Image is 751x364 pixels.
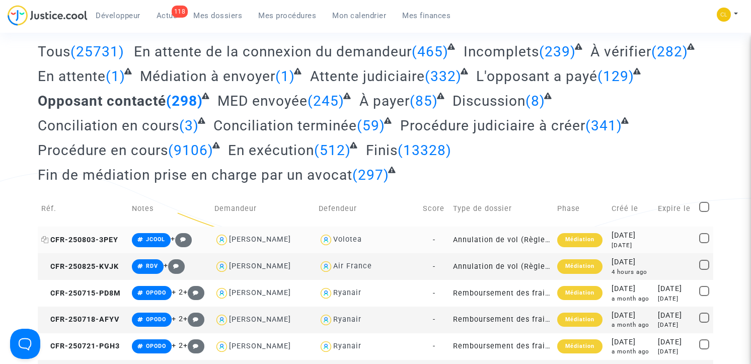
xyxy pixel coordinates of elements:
span: (25731) [70,43,124,60]
td: Expire le [654,191,696,227]
img: icon-user.svg [214,233,229,247]
span: Procédure judiciaire à créer [400,117,585,134]
a: 118Actus [148,8,186,23]
img: f0b917ab549025eb3af43f3c4438ad5d [717,8,731,22]
td: Demandeur [211,191,315,227]
span: (282) [651,43,688,60]
span: (8) [525,93,545,109]
span: (1) [275,68,295,85]
img: icon-user.svg [214,313,229,327]
span: - [433,236,435,244]
span: CFR-250721-PGH3 [41,342,120,350]
span: En attente [38,68,106,85]
div: [DATE] [658,310,692,321]
span: (332) [425,68,462,85]
span: (297) [352,167,389,183]
span: (239) [539,43,576,60]
a: Développeur [88,8,148,23]
span: Mes dossiers [193,11,242,20]
div: [PERSON_NAME] [229,315,291,324]
div: [DATE] [658,337,692,348]
span: (3) [179,117,199,134]
div: Ryanair [333,315,361,324]
span: En exécution [228,142,314,159]
td: Réf. [38,191,128,227]
span: (13328) [398,142,452,159]
span: + 2 [172,288,183,297]
span: (341) [585,117,622,134]
div: 4 hours ago [612,268,651,276]
span: Finis [366,142,398,159]
td: Type de dossier [449,191,554,227]
div: a month ago [612,295,651,303]
span: (9106) [168,142,213,159]
div: [PERSON_NAME] [229,288,291,297]
div: Médiation [557,286,603,300]
span: + [183,288,205,297]
img: icon-user.svg [319,313,333,327]
span: + [164,261,185,270]
td: Phase [554,191,608,227]
span: CFR-250718-AFYV [41,315,119,324]
span: En attente de la connexion du demandeur [134,43,412,60]
img: icon-user.svg [319,339,333,354]
td: Annulation de vol (Règlement CE n°261/2004) [449,253,554,280]
div: a month ago [612,347,651,356]
td: Remboursement des frais d'impression de la carte d'embarquement [449,307,554,333]
span: Tous [38,43,70,60]
span: CFR-250825-KVJK [41,262,119,271]
td: Defendeur [315,191,419,227]
td: Score [419,191,449,227]
span: OPODO [146,316,166,323]
span: Mes finances [402,11,450,20]
div: [DATE] [658,321,692,329]
img: icon-user.svg [319,233,333,247]
div: Médiation [557,339,603,353]
a: Mes dossiers [185,8,250,23]
span: (85) [410,93,438,109]
span: Discussion [453,93,525,109]
span: OPODO [146,343,166,349]
div: [PERSON_NAME] [229,235,291,244]
td: Créé le [608,191,654,227]
div: [DATE] [612,310,651,321]
span: Conciliation terminée [213,117,357,134]
span: Développeur [96,11,140,20]
span: - [433,342,435,350]
img: icon-user.svg [214,339,229,354]
div: [DATE] [658,347,692,356]
div: Médiation [557,233,603,247]
a: Mes finances [394,8,459,23]
span: RDV [146,263,158,269]
td: Annulation de vol (Règlement CE n°261/2004) [449,227,554,253]
div: [DATE] [612,283,651,295]
div: [DATE] [658,283,692,295]
span: Actus [157,11,178,20]
a: Mon calendrier [324,8,394,23]
div: Air France [333,262,372,270]
span: Médiation à envoyer [140,68,275,85]
div: 118 [172,6,188,18]
span: Conciliation en cours [38,117,179,134]
div: [PERSON_NAME] [229,262,291,270]
div: [DATE] [612,241,651,250]
span: (59) [357,117,385,134]
span: (245) [308,93,344,109]
div: [PERSON_NAME] [229,342,291,350]
span: (298) [166,93,203,109]
td: Notes [128,191,211,227]
span: Opposant contacté [38,93,166,109]
span: - [433,315,435,324]
div: a month ago [612,321,651,329]
span: + [183,315,205,323]
span: (1) [106,68,125,85]
span: + [171,235,192,243]
span: Procédure en cours [38,142,168,159]
span: + 2 [172,341,183,350]
img: icon-user.svg [319,286,333,301]
div: Volotea [333,235,362,244]
div: Ryanair [333,288,361,297]
div: [DATE] [612,257,651,268]
span: (465) [412,43,448,60]
span: Fin de médiation prise en charge par un avocat [38,167,352,183]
